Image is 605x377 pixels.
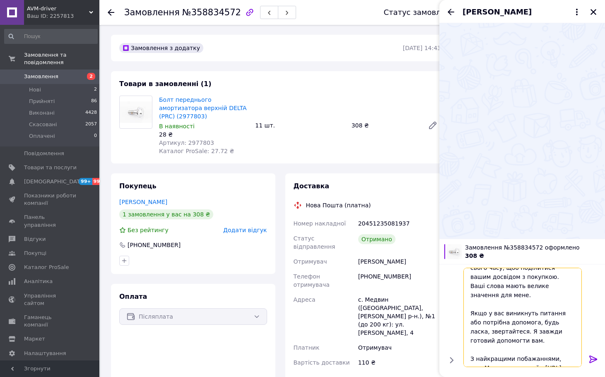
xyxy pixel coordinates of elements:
[465,243,600,252] span: Замовлення №358834572 оформлено
[588,7,598,17] button: Закрити
[29,98,55,105] span: Прийняті
[294,273,330,288] span: Телефон отримувача
[24,264,69,271] span: Каталог ProSale
[24,292,77,307] span: Управління сайтом
[127,241,181,249] div: [PHONE_NUMBER]
[294,359,350,366] span: Вартість доставки
[465,252,484,259] span: 308 ₴
[24,164,77,171] span: Товари та послуги
[119,209,213,219] div: 1 замовлення у вас на 308 ₴
[357,340,443,355] div: Отримувач
[463,268,582,367] textarea: [PERSON_NAME], вітаю! Дякую, що обрали наш магазин та придбали товар! Ваш відгук допоможе іншим п...
[348,120,421,131] div: 308 ₴
[119,43,203,53] div: Замовлення з додатку
[357,269,443,292] div: [PHONE_NUMBER]
[223,227,267,233] span: Додати відгук
[24,278,53,285] span: Аналітика
[294,182,330,190] span: Доставка
[24,150,64,157] span: Повідомлення
[357,254,443,269] div: [PERSON_NAME]
[252,120,348,131] div: 11 шт.
[91,98,97,105] span: 86
[119,182,157,190] span: Покупець
[29,132,55,140] span: Оплачені
[108,8,114,17] div: Повернутися назад
[24,335,45,343] span: Маркет
[463,7,582,17] button: [PERSON_NAME]
[294,296,316,303] span: Адреса
[358,234,395,244] div: Отримано
[424,117,441,134] a: Редагувати
[119,80,212,88] span: Товари в замовленні (1)
[294,344,320,351] span: Платник
[446,7,456,17] button: Назад
[24,192,77,207] span: Показники роботи компанії
[24,314,77,329] span: Гаманець компанії
[120,101,152,122] img: Болт переднього амортизатора верхній DELTA (PRC) (2977803)
[29,121,57,128] span: Скасовані
[463,7,532,17] span: [PERSON_NAME]
[304,201,373,209] div: Нова Пошта (платна)
[294,258,327,265] span: Отримувач
[159,96,247,120] a: Болт переднього амортизатора верхній DELTA (PRC) (2977803)
[24,250,46,257] span: Покупці
[124,7,180,17] span: Замовлення
[357,355,443,370] div: 110 ₴
[119,293,147,300] span: Оплата
[159,139,214,146] span: Артикул: 2977803
[85,109,97,117] span: 4428
[446,355,457,365] button: Показати кнопки
[24,235,46,243] span: Відгуки
[94,132,97,140] span: 0
[87,73,95,80] span: 2
[24,51,99,66] span: Замовлення та повідомлення
[24,178,85,185] span: [DEMOGRAPHIC_DATA]
[159,130,248,139] div: 28 ₴
[357,216,443,231] div: 20451235081937
[159,148,234,154] span: Каталог ProSale: 27.72 ₴
[294,220,346,227] span: Номер накладної
[92,178,106,185] span: 99+
[85,121,97,128] span: 2057
[24,214,77,228] span: Панель управління
[182,7,241,17] span: №358834572
[4,29,98,44] input: Пошук
[24,350,66,357] span: Налаштування
[128,227,169,233] span: Без рейтингу
[357,292,443,340] div: с. Медвин ([GEOGRAPHIC_DATA], [PERSON_NAME] р-н.), №1 (до 200 кг): ул. [PERSON_NAME], 4
[119,199,167,205] a: [PERSON_NAME]
[27,12,99,20] div: Ваш ID: 2257813
[79,178,92,185] span: 99+
[29,86,41,94] span: Нові
[447,244,462,259] img: 6644646454_w100_h100_bolt-perednego-amortizatora.jpg
[383,8,460,17] div: Статус замовлення
[294,235,335,250] span: Статус відправлення
[159,123,195,130] span: В наявності
[403,45,441,51] time: [DATE] 14:43
[24,73,58,80] span: Замовлення
[27,5,89,12] span: AVM-driver
[29,109,55,117] span: Виконані
[94,86,97,94] span: 2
